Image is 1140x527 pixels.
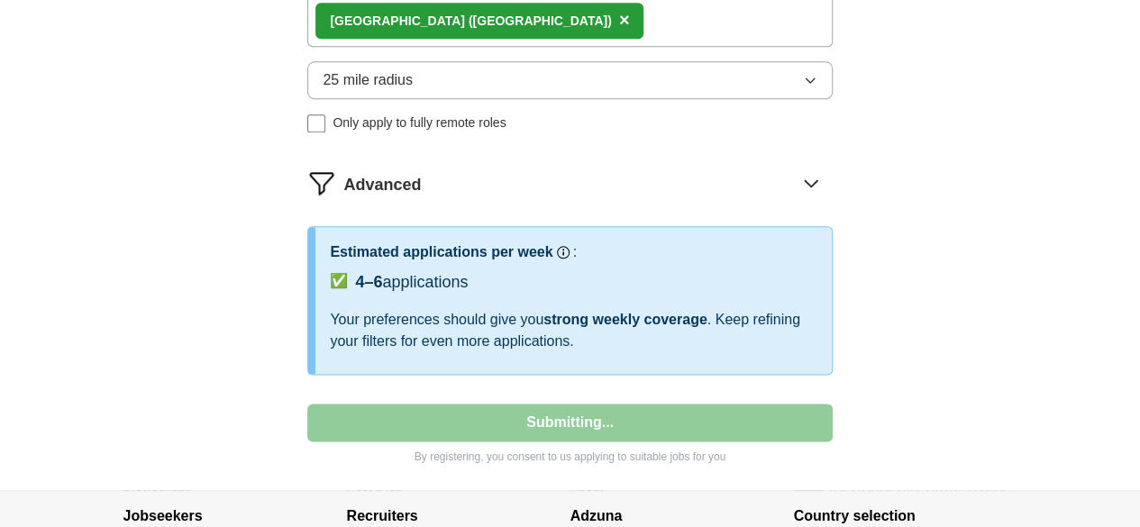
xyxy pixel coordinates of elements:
span: strong weekly coverage [543,312,707,327]
span: ([GEOGRAPHIC_DATA]) [469,14,612,28]
span: × [619,10,630,30]
button: × [619,7,630,34]
button: 25 mile radius [307,61,832,99]
span: Advanced [343,173,421,197]
div: Your preferences should give you . Keep refining your filters for even more applications. [330,309,816,352]
h3: Estimated applications per week [330,241,552,263]
img: filter [307,168,336,197]
strong: [GEOGRAPHIC_DATA] [330,14,465,28]
input: Only apply to fully remote roles [307,114,325,132]
span: 4–6 [355,273,382,291]
h3: : [573,241,577,263]
p: By registering, you consent to us applying to suitable jobs for you [307,449,832,465]
span: Only apply to fully remote roles [333,114,506,132]
span: ✅ [330,270,348,292]
span: 25 mile radius [323,69,413,91]
div: applications [355,270,468,295]
button: Submitting... [307,404,832,441]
